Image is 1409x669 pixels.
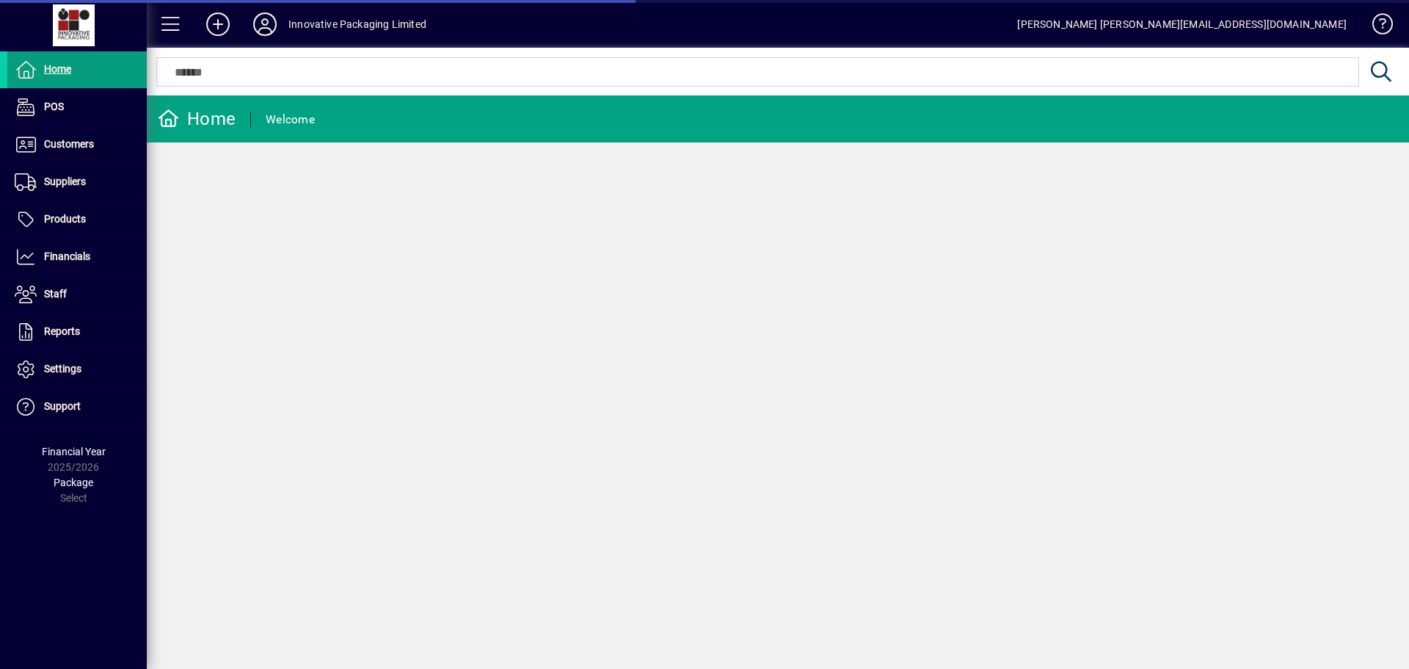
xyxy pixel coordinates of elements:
span: Staff [44,288,67,300]
span: Home [44,63,71,75]
div: Home [158,107,236,131]
span: Settings [44,363,81,375]
a: Settings [7,351,147,388]
a: Support [7,388,147,425]
span: Customers [44,138,94,150]
span: Support [44,400,81,412]
a: Products [7,201,147,238]
span: Suppliers [44,176,86,187]
div: Innovative Packaging Limited [288,12,426,36]
span: POS [44,101,64,112]
a: Staff [7,276,147,313]
span: Reports [44,325,80,337]
div: [PERSON_NAME] [PERSON_NAME][EMAIL_ADDRESS][DOMAIN_NAME] [1017,12,1347,36]
span: Products [44,213,86,225]
span: Financials [44,250,90,262]
a: Suppliers [7,164,147,200]
button: Profile [241,11,288,37]
span: Financial Year [42,446,106,458]
div: Welcome [266,108,315,131]
a: Knowledge Base [1361,3,1391,51]
button: Add [194,11,241,37]
a: Financials [7,239,147,275]
a: POS [7,89,147,126]
span: Package [54,477,93,488]
a: Customers [7,126,147,163]
a: Reports [7,314,147,350]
